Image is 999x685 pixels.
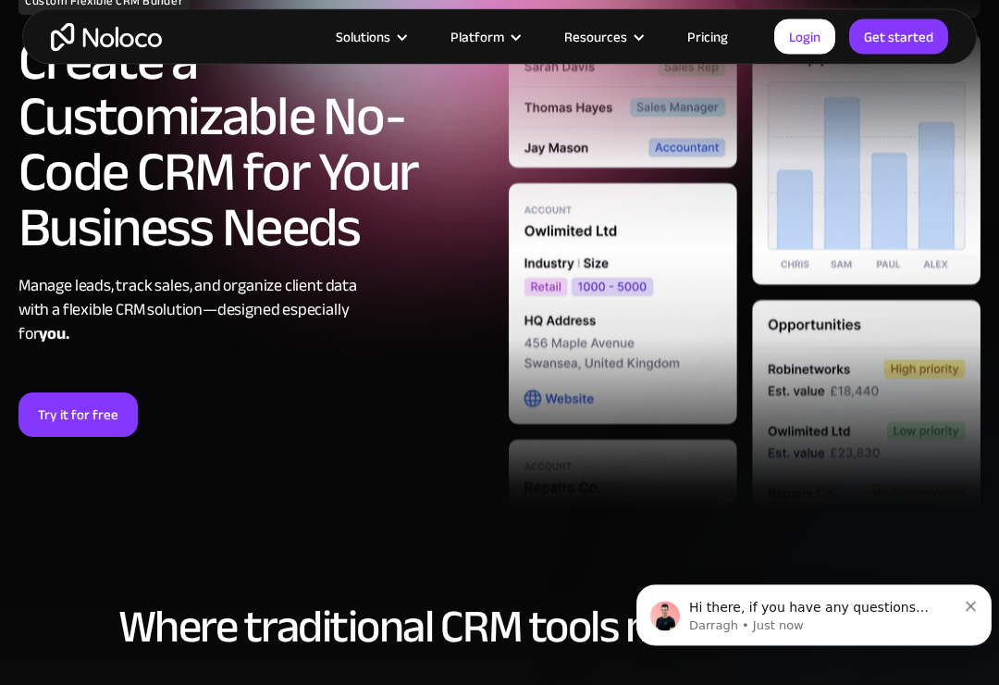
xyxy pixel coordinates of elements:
[629,546,999,676] iframe: Intercom notifications message
[774,19,835,55] a: Login
[336,25,390,49] div: Solutions
[39,319,68,350] strong: you.
[313,25,427,49] div: Solutions
[849,19,948,55] a: Get started
[450,25,504,49] div: Platform
[427,25,541,49] div: Platform
[564,25,627,49] div: Resources
[51,23,162,52] a: home
[18,393,138,438] a: Try it for free
[541,25,664,49] div: Resources
[18,603,980,653] h2: Where traditional CRM tools miss the mark
[18,34,490,256] h2: Create a Customizable No-Code CRM for Your Business Needs
[18,275,490,347] div: Manage leads, track sales, and organize client data with a flexible CRM solution—designed especia...
[664,25,751,49] a: Pricing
